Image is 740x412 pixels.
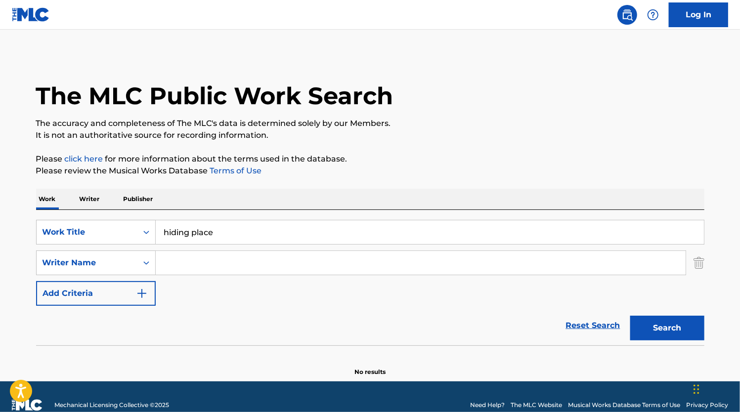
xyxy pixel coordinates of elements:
[36,220,704,345] form: Search Form
[36,281,156,306] button: Add Criteria
[77,189,103,209] p: Writer
[43,226,131,238] div: Work Title
[136,288,148,299] img: 9d2ae6d4665cec9f34b9.svg
[12,7,50,22] img: MLC Logo
[65,154,103,164] a: click here
[630,316,704,340] button: Search
[121,189,156,209] p: Publisher
[617,5,637,25] a: Public Search
[686,401,728,410] a: Privacy Policy
[694,374,699,404] div: Drag
[470,401,505,410] a: Need Help?
[669,2,728,27] a: Log In
[208,166,262,175] a: Terms of Use
[691,365,740,412] iframe: Chat Widget
[561,315,625,336] a: Reset Search
[12,399,43,411] img: logo
[36,165,704,177] p: Please review the Musical Works Database
[511,401,562,410] a: The MLC Website
[36,189,59,209] p: Work
[568,401,680,410] a: Musical Works Database Terms of Use
[643,5,663,25] div: Help
[43,257,131,269] div: Writer Name
[647,9,659,21] img: help
[694,250,704,275] img: Delete Criterion
[36,129,704,141] p: It is not an authoritative source for recording information.
[54,401,169,410] span: Mechanical Licensing Collective © 2025
[621,9,633,21] img: search
[36,118,704,129] p: The accuracy and completeness of The MLC's data is determined solely by our Members.
[36,153,704,165] p: Please for more information about the terms used in the database.
[354,356,386,376] p: No results
[36,81,393,111] h1: The MLC Public Work Search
